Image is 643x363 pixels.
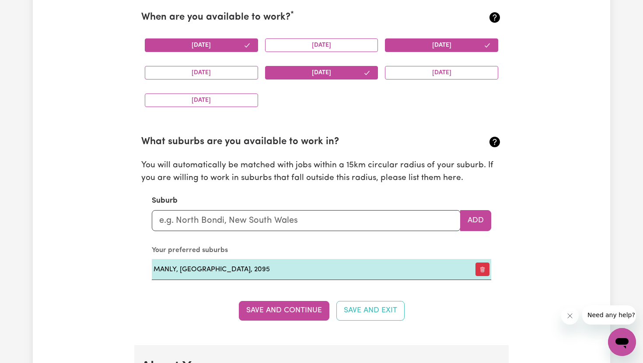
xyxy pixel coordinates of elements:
iframe: Mensaje de la compañía [582,305,636,325]
button: [DATE] [265,38,378,52]
input: e.g. North Bondi, New South Wales [152,210,461,231]
button: [DATE] [265,66,378,80]
p: You will automatically be matched with jobs within a 15km circular radius of your suburb. If you ... [141,159,502,185]
iframe: Cerrar mensaje [561,307,579,325]
label: Suburb [152,195,178,207]
button: [DATE] [385,66,498,80]
button: [DATE] [145,93,258,107]
button: [DATE] [385,38,498,52]
button: Save and Exit [336,301,405,320]
h2: When are you available to work? [141,12,442,24]
button: [DATE] [145,38,258,52]
td: MANLY, [GEOGRAPHIC_DATA], 2095 [152,259,448,280]
h2: What suburbs are you available to work in? [141,136,442,148]
button: Add to preferred suburbs [460,210,491,231]
button: [DATE] [145,66,258,80]
caption: Your preferred suburbs [152,242,491,259]
iframe: Botón para iniciar la ventana de mensajería [608,328,636,356]
button: Save and Continue [239,301,329,320]
button: Remove preferred suburb [475,263,489,276]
